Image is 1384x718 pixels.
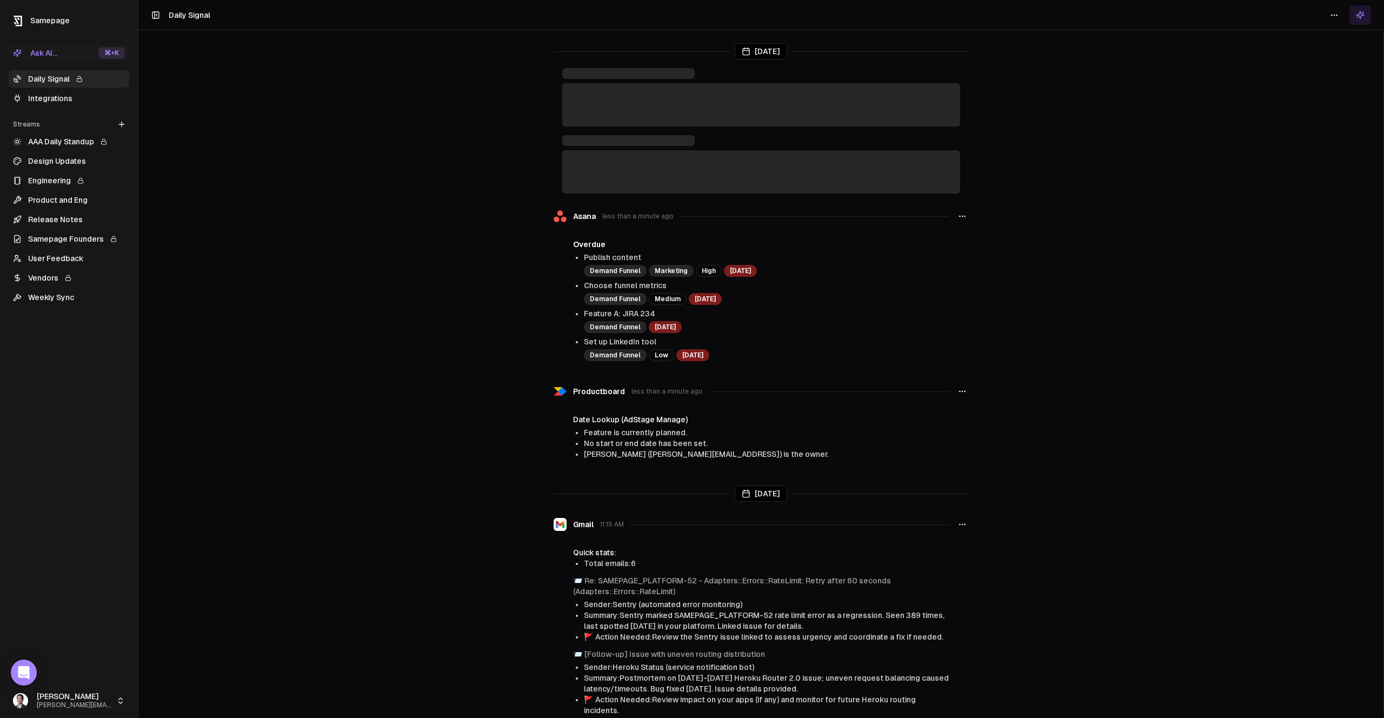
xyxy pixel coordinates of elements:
[676,349,709,361] div: [DATE]
[584,265,647,277] div: Demand Funnel
[9,133,129,150] a: AAA Daily Standup
[735,43,787,59] div: [DATE]
[9,230,129,248] a: Samepage Founders
[573,414,949,425] h4: Date Lookup (AdStage Manage)
[584,450,829,458] span: [PERSON_NAME] ([PERSON_NAME][EMAIL_ADDRESS]) is the owner.
[573,386,625,397] span: Productboard
[169,10,210,21] h1: Daily Signal
[554,385,567,398] img: Productboard
[724,265,757,277] div: [DATE]
[649,293,687,305] div: Medium
[9,70,129,88] a: Daily Signal
[554,518,567,531] img: Gmail
[584,428,687,437] span: Feature is currently planned.
[649,265,694,277] div: Marketing
[584,694,949,716] li: Action Needed: Review impact on your apps (if any) and monitor for future Heroku routing incidents.
[584,599,949,610] li: Sender: Sentry (automated error monitoring)
[584,293,647,305] div: Demand Funnel
[9,116,129,133] div: Streams
[631,387,703,396] span: less than a minute ago
[584,662,949,673] li: Sender: Heroku Status (service notification bot)
[573,547,949,558] div: Quick stats:
[9,688,129,714] button: [PERSON_NAME][PERSON_NAME][EMAIL_ADDRESS]
[98,47,125,59] div: ⌘ +K
[584,673,949,694] li: Summary: Postmortem on [DATE]-[DATE] Heroku Router 2.0 issue; uneven request balancing caused lat...
[573,211,596,222] span: Asana
[9,191,129,209] a: Product and Eng
[9,172,129,189] a: Engineering
[584,631,949,642] li: Action Needed: Review the Sentry issue linked to assess urgency and coordinate a fix if needed.
[554,210,567,223] img: Asana
[649,321,682,333] div: [DATE]
[573,519,594,530] span: Gmail
[735,486,787,502] div: [DATE]
[584,281,667,290] a: Choose funnel metrics
[584,633,593,641] span: flag
[584,253,641,262] a: Publish content
[37,692,112,702] span: [PERSON_NAME]
[573,576,891,596] a: Re: SAMEPAGE_PLATFORM-52 - Adapters::Errors::RateLimit: Retry after 60 seconds (Adapters::Errors:...
[602,212,674,221] span: less than a minute ago
[696,265,722,277] div: High
[584,349,647,361] div: Demand Funnel
[584,610,949,631] li: Summary: Sentry marked SAMEPAGE_PLATFORM-52 rate limit error as a regression. Seen 389 times, las...
[9,90,129,107] a: Integrations
[584,337,656,346] a: Set up LinkedIn tool
[689,293,722,305] div: [DATE]
[9,211,129,228] a: Release Notes
[573,650,582,659] span: envelope
[584,321,647,333] div: Demand Funnel
[13,48,57,58] div: Ask AI...
[600,520,624,529] span: 11:15 AM
[9,250,129,267] a: User Feedback
[584,309,655,318] a: Feature A: JIRA 234
[13,693,28,708] img: _image
[9,44,129,62] button: Ask AI...⌘+K
[649,349,674,361] div: Low
[11,660,37,686] div: Open Intercom Messenger
[9,289,129,306] a: Weekly Sync
[573,576,582,585] span: envelope
[584,650,765,659] a: [Follow-up] Issue with uneven routing distribution
[584,439,708,448] span: No start or end date has been set.
[30,16,70,25] span: Samepage
[9,152,129,170] a: Design Updates
[584,558,949,569] li: Total emails: 6
[573,239,949,250] h4: Overdue
[9,269,129,287] a: Vendors
[37,701,112,709] span: [PERSON_NAME][EMAIL_ADDRESS]
[584,695,593,704] span: flag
